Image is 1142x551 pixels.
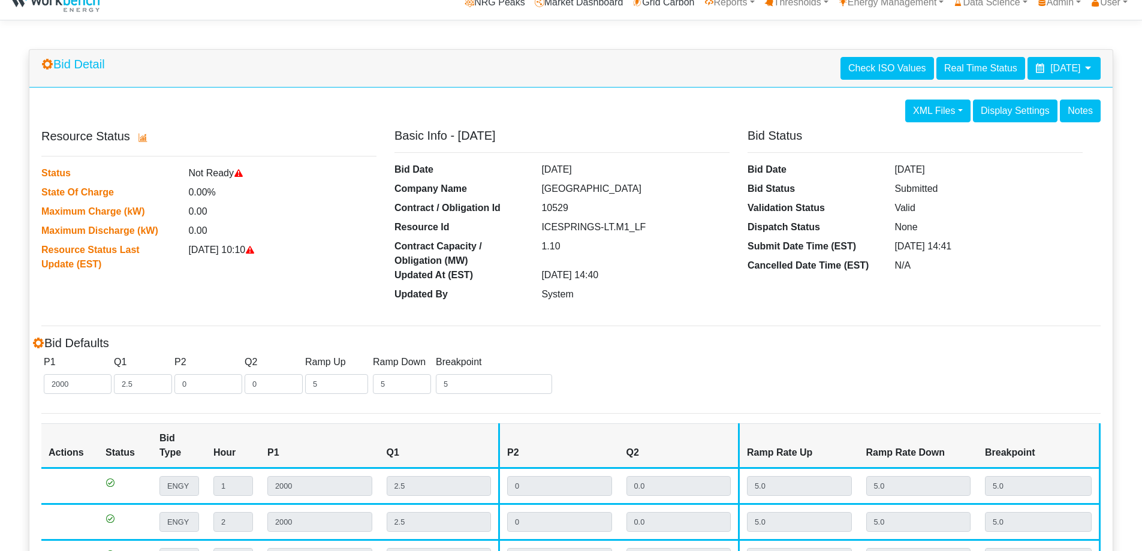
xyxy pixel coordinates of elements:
dt: Validation Status [739,201,885,220]
dd: [DATE] [885,162,1092,177]
dd: 1.10 [532,239,739,263]
th: P1 [260,423,379,468]
a: Check ISO Values [840,57,934,80]
a: Real Time Status [936,57,1025,80]
i: Submitted [106,514,115,523]
dd: ICESPRINGS-LT.M1_LF [532,220,739,234]
i: Submitted [106,478,115,487]
dt: Bid Status [739,182,885,201]
label: P1 [44,355,56,369]
dd: Not Ready [179,166,385,180]
dt: Resource Id [385,220,532,239]
dt: Bid Date [385,162,532,182]
a: Display Settings [973,100,1057,122]
dd: None [885,220,1092,234]
th: Status [98,423,152,468]
th: Breakpoint [978,423,1100,468]
dt: Contract / Obligation Id [385,201,532,220]
h5: Bid Detail [41,57,105,71]
dd: [DATE] 10:10 [179,243,385,267]
dt: Dispatch Status [739,220,885,239]
dd: [DATE] 14:41 [885,239,1092,254]
dd: Valid [885,201,1092,215]
label: Ramp Down [373,355,426,369]
dt: Status [32,166,179,185]
button: XML Files [905,100,971,122]
h5: Bid Defaults [32,336,109,350]
dt: Submit Date Time (EST) [739,239,885,258]
th: Ramp Rate Up [739,423,859,468]
dd: [GEOGRAPHIC_DATA] [532,182,739,196]
th: Q2 [619,423,739,468]
dt: State Of Charge [32,185,179,204]
dt: Updated At (EST) [385,268,532,287]
dt: Resource Status Last Update (EST) [32,243,179,272]
th: Ramp Rate Down [859,423,978,468]
a: Notes [1060,100,1101,122]
h5: Resource Status [41,128,376,146]
dt: Bid Date [739,162,885,182]
dd: System [532,287,739,302]
dd: 0.00% [179,185,385,200]
th: Bid Type [152,423,206,468]
dt: Contract Capacity / Obligation (MW) [385,239,532,268]
h5: Basic Info - [DATE] [394,128,730,143]
dd: 0.00 [179,204,385,219]
dd: Submitted [885,182,1092,196]
label: Breakpoint [436,355,482,369]
h5: Bid Status [748,128,1083,143]
dt: Updated By [385,287,532,306]
dd: [DATE] [532,162,739,177]
th: Hour [206,423,260,468]
dd: [DATE] 14:40 [532,268,739,282]
label: Ramp Up [305,355,346,369]
dd: N/A [885,258,1092,273]
span: [DATE] [1050,63,1080,73]
dt: Cancelled Date Time (EST) [739,258,885,278]
dt: Maximum Discharge (kW) [32,224,179,243]
label: P2 [174,355,186,369]
th: Actions [41,423,98,468]
label: Q1 [114,355,126,369]
dt: Company Name [385,182,532,201]
dd: 10529 [532,201,739,215]
th: P2 [499,423,619,468]
th: Q1 [379,423,499,468]
dt: Maximum Charge (kW) [32,204,179,224]
dd: 0.00 [179,224,385,238]
label: Q2 [245,355,257,369]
